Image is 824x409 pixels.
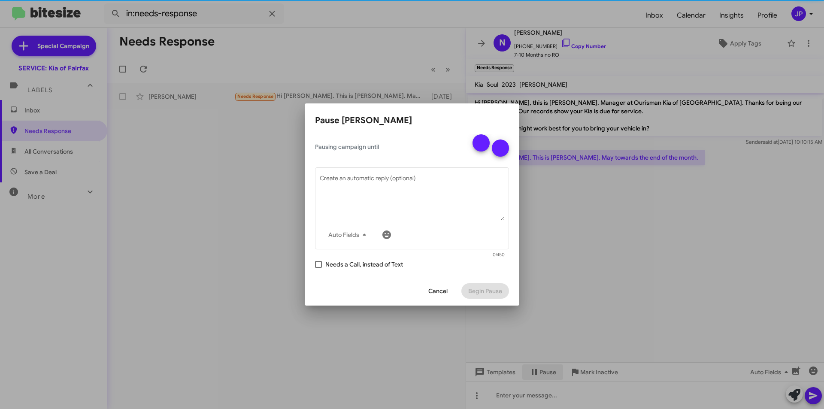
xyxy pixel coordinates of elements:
button: Cancel [421,283,454,299]
button: Auto Fields [321,227,376,242]
h2: Pause [PERSON_NAME] [315,114,509,127]
span: Needs a Call, instead of Text [325,259,403,270]
button: Begin Pause [461,283,509,299]
span: Pausing campaign until [315,142,465,151]
span: Auto Fields [328,227,370,242]
mat-hint: 0/450 [493,252,505,258]
span: Begin Pause [468,283,502,299]
span: Cancel [428,283,448,299]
